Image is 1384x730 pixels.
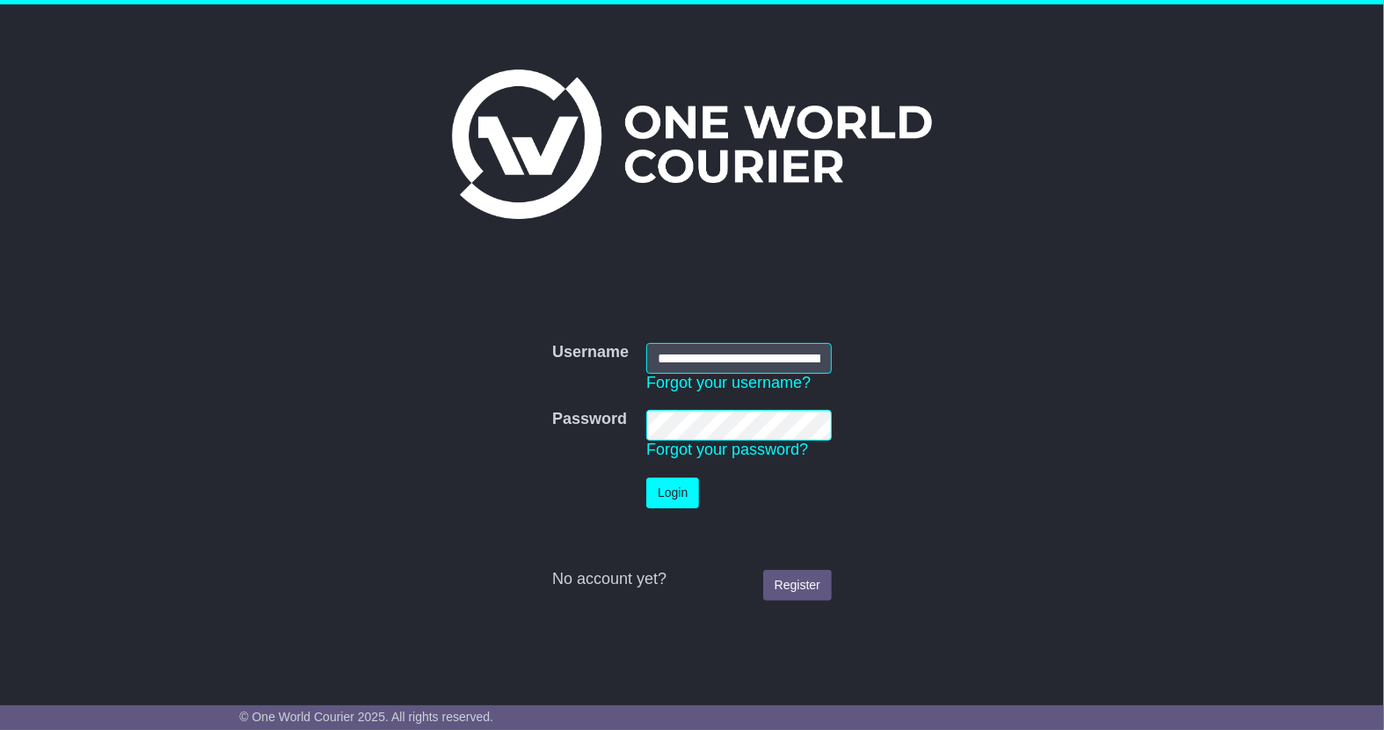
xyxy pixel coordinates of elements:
a: Register [763,570,832,601]
a: Forgot your username? [646,374,811,391]
img: One World [452,69,932,219]
button: Login [646,478,699,508]
a: Forgot your password? [646,441,808,458]
span: © One World Courier 2025. All rights reserved. [239,710,493,724]
label: Username [552,343,629,362]
div: No account yet? [552,570,832,589]
label: Password [552,410,627,429]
